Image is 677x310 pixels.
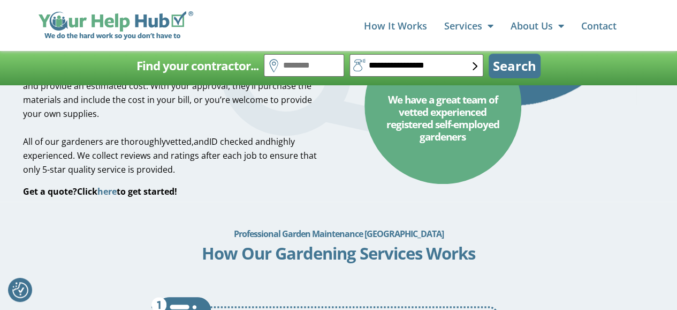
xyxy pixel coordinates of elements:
[23,136,317,175] span: highly experienced. We collect reviews and ratings after each job to ensure that only 5-star qual...
[234,223,444,245] h2: Professional Garden Maintenance [GEOGRAPHIC_DATA]
[209,136,271,147] span: ID checked and
[23,136,166,147] span: All of our gardeners are thoroughly
[194,136,209,147] span: and
[77,186,97,197] span: Click
[364,15,427,36] a: How It Works
[23,186,29,197] span: G
[12,282,28,298] img: Revisit consent button
[204,15,616,36] nav: Menu
[489,54,541,78] button: Search
[511,15,564,36] a: About Us
[117,186,177,197] span: to get started!
[444,15,493,36] a: Services
[473,62,477,70] img: select-box-form.svg
[202,242,475,264] h2: How Our Gardening Services Works
[29,186,77,197] span: et a quote?
[136,55,258,77] h2: Find your contractor...
[12,282,28,298] button: Consent Preferences
[39,11,193,40] img: Your Help Hub Wide Logo
[386,93,499,144] span: We have a great team of vetted experienced registered self-employed gardeners
[166,136,194,147] span: vetted,
[581,15,617,36] a: Contact
[97,186,117,197] a: here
